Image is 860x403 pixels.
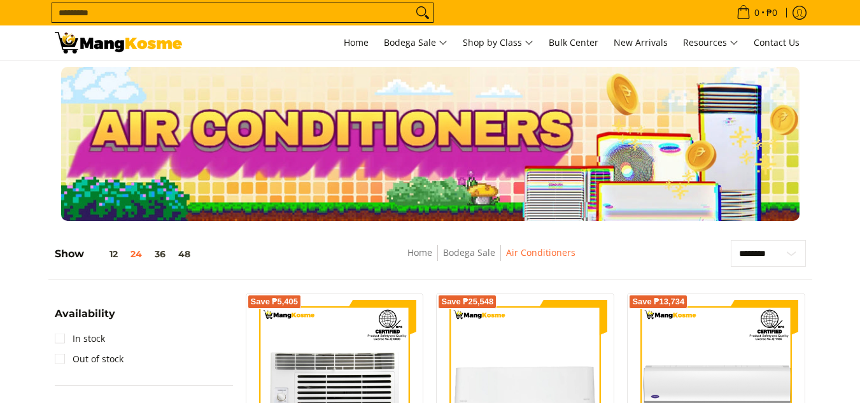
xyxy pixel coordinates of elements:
span: Availability [55,309,115,319]
span: Home [344,36,369,48]
span: New Arrivals [614,36,668,48]
span: Shop by Class [463,35,533,51]
a: Contact Us [747,25,806,60]
img: Bodega Sale Aircon l Mang Kosme: Home Appliances Warehouse Sale [55,32,182,53]
a: Resources [677,25,745,60]
span: 0 [752,8,761,17]
a: Home [337,25,375,60]
span: Save ₱5,405 [251,298,299,306]
nav: Breadcrumbs [314,245,668,274]
button: 48 [172,249,197,259]
a: Bodega Sale [443,246,495,258]
button: 12 [84,249,124,259]
nav: Main Menu [195,25,806,60]
span: Save ₱13,734 [632,298,684,306]
button: 24 [124,249,148,259]
a: Shop by Class [456,25,540,60]
h5: Show [55,248,197,260]
a: Bodega Sale [377,25,454,60]
a: Bulk Center [542,25,605,60]
span: ₱0 [765,8,779,17]
span: Save ₱25,548 [441,298,493,306]
span: Bodega Sale [384,35,448,51]
a: Air Conditioners [506,246,575,258]
summary: Open [55,309,115,329]
a: New Arrivals [607,25,674,60]
a: Home [407,246,432,258]
button: Search [412,3,433,22]
span: • [733,6,781,20]
a: In stock [55,329,105,349]
a: Out of stock [55,349,123,369]
button: 36 [148,249,172,259]
span: Bulk Center [549,36,598,48]
span: Resources [683,35,738,51]
span: Contact Us [754,36,800,48]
